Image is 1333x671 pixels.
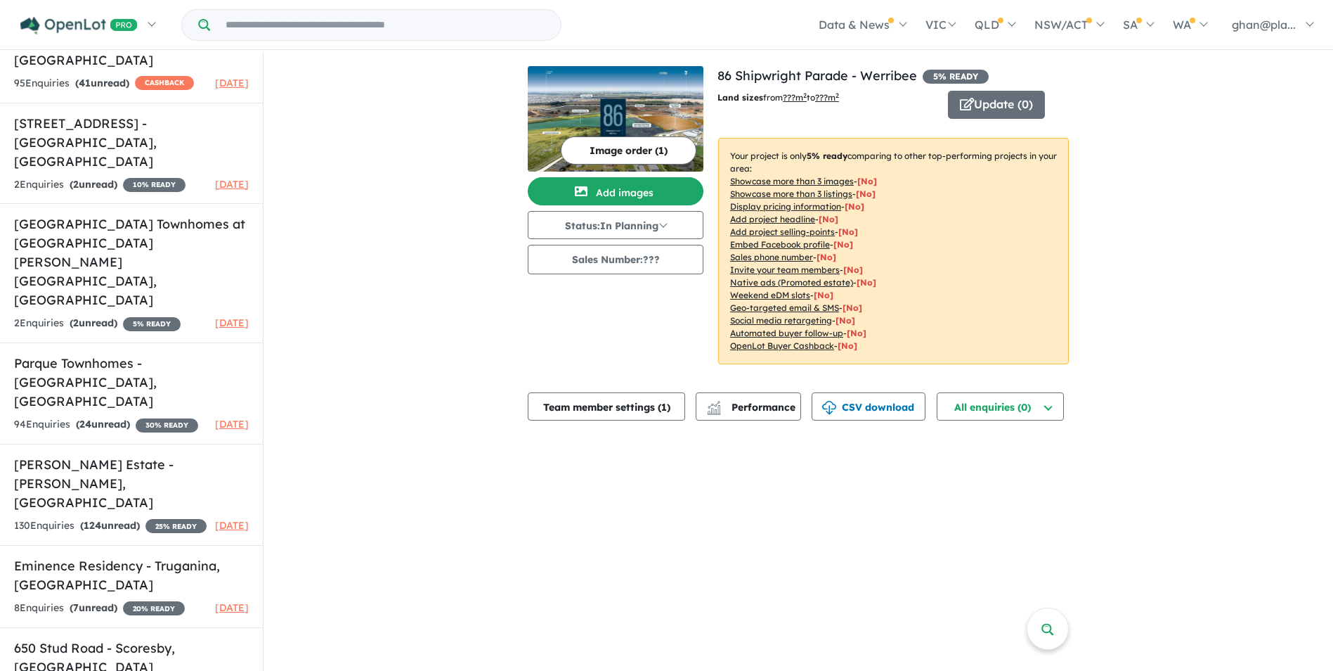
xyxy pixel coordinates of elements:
span: [DATE] [215,601,249,614]
button: CSV download [812,392,925,421]
h5: Parque Townhomes - [GEOGRAPHIC_DATA] , [GEOGRAPHIC_DATA] [14,354,249,411]
span: 5 % READY [923,70,989,84]
strong: ( unread) [70,601,117,614]
span: Performance [709,401,795,414]
u: ???m [815,92,839,103]
img: 86 Shipwright Parade - Werribee [528,66,703,172]
span: [ No ] [819,214,838,224]
span: [ No ] [845,201,864,212]
u: Sales phone number [730,252,813,262]
span: [No] [835,315,855,326]
span: [DATE] [215,519,249,532]
strong: ( unread) [75,77,129,89]
u: Embed Facebook profile [730,239,830,250]
span: 10 % READY [123,178,186,192]
p: from [717,91,937,105]
u: Social media retargeting [730,315,832,326]
u: OpenLot Buyer Cashback [730,340,834,351]
span: [No] [843,302,862,313]
span: [ No ] [833,239,853,250]
strong: ( unread) [76,418,130,430]
a: 86 Shipwright Parade - Werribee [717,68,917,84]
strong: ( unread) [80,519,140,532]
u: ??? m [783,92,807,103]
p: Your project is only comparing to other top-performing projects in your area: - - - - - - - - - -... [718,138,1069,364]
span: 2 [73,317,79,329]
u: Weekend eDM slots [730,290,810,300]
button: Add images [528,177,703,205]
div: 2 Enquir ies [14,315,181,332]
span: [ No ] [843,264,863,275]
h5: [STREET_ADDRESS] - [GEOGRAPHIC_DATA] , [GEOGRAPHIC_DATA] [14,114,249,171]
u: Showcase more than 3 images [730,176,854,186]
h5: [PERSON_NAME] Estate - [PERSON_NAME] , [GEOGRAPHIC_DATA] [14,455,249,512]
span: [ No ] [838,226,858,237]
span: ghan@pla... [1232,18,1296,32]
u: Add project headline [730,214,815,224]
button: Update (0) [948,91,1045,119]
img: line-chart.svg [708,401,720,409]
span: [DATE] [215,317,249,329]
u: Native ads (Promoted estate) [730,277,853,288]
span: [DATE] [215,178,249,191]
button: Sales Number:??? [528,245,703,274]
b: 5 % ready [807,151,847,161]
button: All enquiries (0) [937,392,1064,421]
span: 7 [73,601,79,614]
span: [DATE] [215,77,249,89]
span: [ No ] [817,252,836,262]
button: Status:In Planning [528,211,703,239]
u: Geo-targeted email & SMS [730,302,839,313]
button: Image order (1) [561,136,696,165]
div: 130 Enquir ies [14,518,207,535]
u: Invite your team members [730,264,840,275]
span: to [807,92,839,103]
span: [No] [857,277,876,288]
span: 20 % READY [123,601,185,615]
span: [ No ] [857,176,877,186]
strong: ( unread) [70,178,117,191]
span: 5 % READY [123,317,181,331]
span: [No] [847,328,866,338]
span: [ No ] [856,188,876,199]
u: Add project selling-points [730,226,835,237]
div: 2 Enquir ies [14,177,186,193]
input: Try estate name, suburb, builder or developer [213,10,558,40]
span: 24 [79,418,91,430]
span: [DATE] [215,418,249,430]
span: 1 [661,401,667,414]
u: Display pricing information [730,201,841,212]
u: Automated buyer follow-up [730,328,843,338]
h5: [GEOGRAPHIC_DATA] Townhomes at [GEOGRAPHIC_DATA][PERSON_NAME][GEOGRAPHIC_DATA] , [GEOGRAPHIC_DATA] [14,215,249,309]
div: 94 Enquir ies [14,416,198,433]
sup: 2 [803,91,807,99]
button: Performance [696,392,801,421]
button: Team member settings (1) [528,392,685,421]
span: CASHBACK [135,76,194,90]
span: 25 % READY [145,519,207,533]
div: 95 Enquir ies [14,75,194,92]
u: Showcase more than 3 listings [730,188,852,199]
img: Openlot PRO Logo White [20,17,138,34]
span: 124 [84,519,101,532]
b: Land sizes [717,92,763,103]
img: bar-chart.svg [707,405,721,414]
span: 41 [79,77,91,89]
span: 2 [73,178,79,191]
div: 8 Enquir ies [14,600,185,617]
img: download icon [822,401,836,415]
span: [No] [838,340,857,351]
strong: ( unread) [70,317,117,329]
sup: 2 [835,91,839,99]
span: 30 % READY [136,418,198,433]
span: [No] [814,290,833,300]
h5: Eminence Residency - Truganina , [GEOGRAPHIC_DATA] [14,556,249,594]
